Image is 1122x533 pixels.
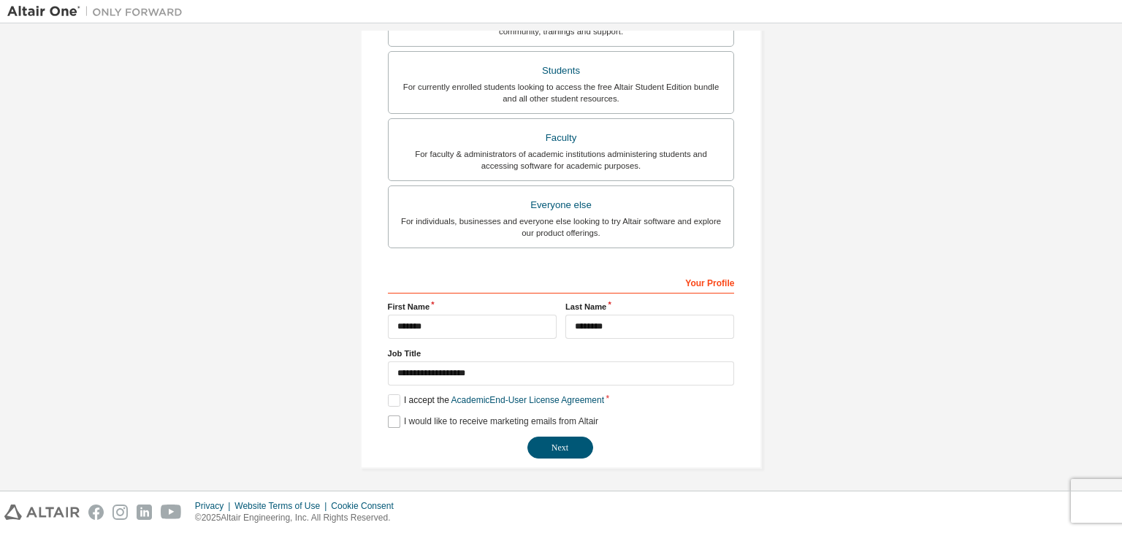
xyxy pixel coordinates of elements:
[388,415,598,428] label: I would like to receive marketing emails from Altair
[388,301,557,312] label: First Name
[7,4,190,19] img: Altair One
[388,270,735,294] div: Your Profile
[388,348,735,359] label: Job Title
[88,505,104,520] img: facebook.svg
[234,500,331,512] div: Website Terms of Use
[397,215,725,239] div: For individuals, businesses and everyone else looking to try Altair software and explore our prod...
[397,81,725,104] div: For currently enrolled students looking to access the free Altair Student Edition bundle and all ...
[137,505,152,520] img: linkedin.svg
[397,195,725,215] div: Everyone else
[331,500,402,512] div: Cookie Consent
[451,395,604,405] a: Academic End-User License Agreement
[195,500,234,512] div: Privacy
[112,505,128,520] img: instagram.svg
[195,512,402,524] p: © 2025 Altair Engineering, Inc. All Rights Reserved.
[565,301,734,312] label: Last Name
[397,148,725,172] div: For faculty & administrators of academic institutions administering students and accessing softwa...
[397,61,725,81] div: Students
[4,505,80,520] img: altair_logo.svg
[527,437,593,459] button: Next
[388,394,604,407] label: I accept the
[161,505,182,520] img: youtube.svg
[397,128,725,148] div: Faculty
